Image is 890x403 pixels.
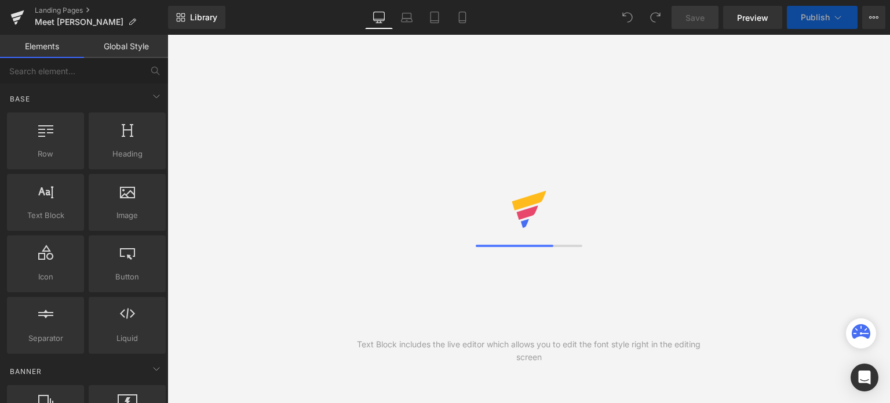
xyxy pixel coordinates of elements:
span: Meet [PERSON_NAME] [35,17,123,27]
span: Save [685,12,705,24]
a: Desktop [365,6,393,29]
div: Text Block includes the live editor which allows you to edit the font style right in the editing ... [348,338,710,364]
span: Icon [10,271,81,283]
a: Landing Pages [35,6,168,15]
a: Laptop [393,6,421,29]
span: Text Block [10,209,81,222]
span: Liquid [92,332,162,344]
span: Button [92,271,162,283]
button: Undo [616,6,639,29]
span: Row [10,148,81,160]
button: Publish [787,6,858,29]
span: Heading [92,148,162,160]
a: Tablet [421,6,448,29]
button: Redo [644,6,667,29]
span: Banner [9,366,43,377]
a: New Library [168,6,225,29]
span: Library [190,12,217,23]
a: Mobile [448,6,476,29]
a: Preview [723,6,782,29]
span: Separator [10,332,81,344]
span: Image [92,209,162,222]
button: More [862,6,885,29]
span: Base [9,93,31,104]
a: Global Style [84,35,168,58]
span: Publish [801,13,830,22]
span: Preview [737,12,768,24]
div: Open Intercom Messenger [851,364,878,391]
